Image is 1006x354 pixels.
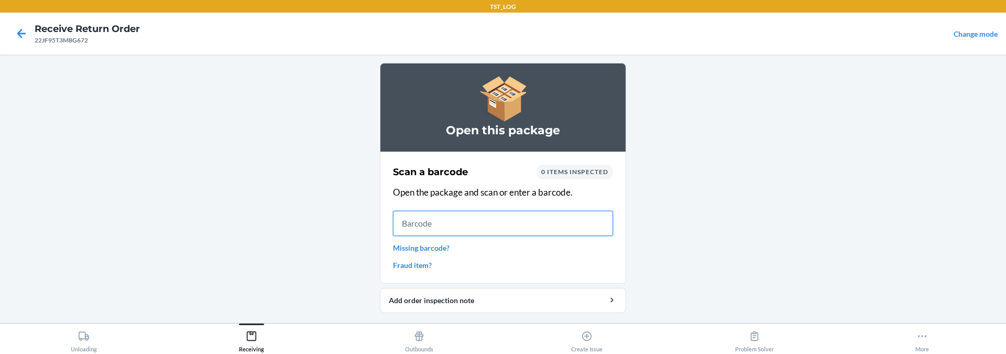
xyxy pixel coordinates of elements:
[393,211,613,236] input: Barcode
[405,326,433,352] div: Outbounds
[168,324,335,352] button: Receiving
[735,326,774,352] div: Problem Solver
[541,168,608,176] span: 0 items inspected
[35,36,140,45] div: 22JF95T3M8G672
[571,326,603,352] div: Create Issue
[393,122,613,139] h3: Open this package
[71,326,97,352] div: Unloading
[490,2,516,12] p: TST_LOG
[503,324,671,352] button: Create Issue
[915,326,929,352] div: More
[335,324,503,352] button: Outbounds
[239,326,264,352] div: Receiving
[838,324,1006,352] button: More
[389,295,617,306] div: Add order inspection note
[393,260,613,271] a: Fraud item?
[380,288,626,313] button: Add order inspection note
[393,242,613,253] a: Missing barcode?
[393,165,468,179] h2: Scan a barcode
[393,186,613,199] p: Open the package and scan or enter a barcode.
[35,22,140,36] h4: Receive Return Order
[954,29,998,38] a: Change mode
[671,324,838,352] button: Problem Solver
